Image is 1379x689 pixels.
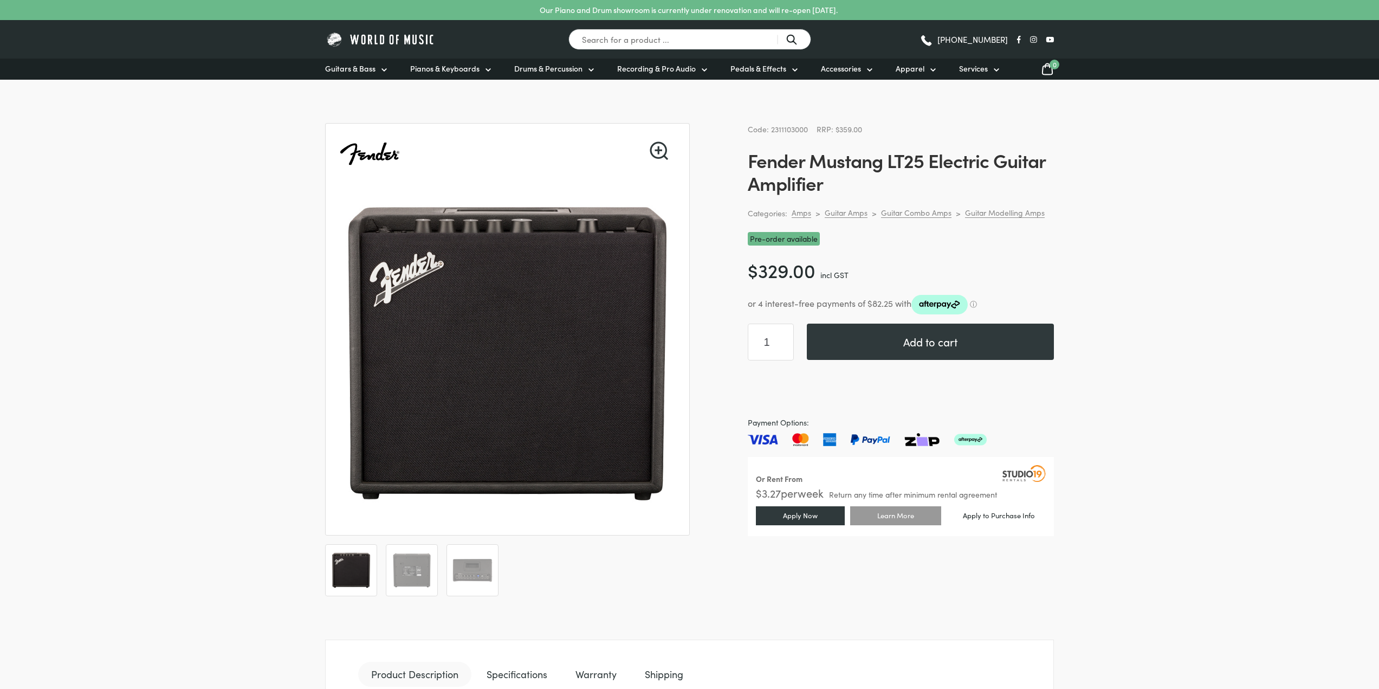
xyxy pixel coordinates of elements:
[748,256,815,283] bdi: 329.00
[959,63,988,74] span: Services
[1222,570,1379,689] iframe: Chat with our support team
[820,269,849,280] span: incl GST
[937,35,1008,43] span: [PHONE_NUMBER]
[829,491,997,498] span: Return any time after minimum rental agreement
[748,232,820,246] span: Pre-order available
[748,207,787,220] span: Categories:
[792,208,811,218] a: Amps
[748,433,987,446] img: Pay with Master card, Visa, American Express and Paypal
[748,324,794,360] input: Product quantity
[748,124,808,134] span: Code: 2311103000
[339,124,400,185] img: Fender
[474,662,560,687] a: Specifications
[947,507,1051,524] a: Apply to Purchase Info
[920,31,1008,48] a: [PHONE_NUMBER]
[514,63,582,74] span: Drums & Percussion
[807,324,1054,360] button: Add to cart
[452,550,493,590] img: Fender Mustang LT25 Guitar Amplifier Panel
[756,473,802,485] div: Or Rent From
[821,63,861,74] span: Accessories
[748,256,758,283] span: $
[748,149,1054,194] h1: Fender Mustang LT25 Electric Guitar Amplifier
[817,124,862,134] span: RRP: $359.00
[756,506,845,525] a: Apply Now
[748,374,1054,403] iframe: PayPal
[325,31,436,48] img: World of Music
[410,63,480,74] span: Pianos & Keyboards
[881,208,951,218] a: Guitar Combo Amps
[632,662,696,687] a: Shipping
[540,4,838,16] p: Our Piano and Drum showroom is currently under renovation and will re-open [DATE].
[392,550,432,590] img: Fender Mustang LT25 Electric Guitar Amplifier - Image 2
[850,506,941,525] a: Learn More
[331,550,371,590] img: Fender Mustang LT25 Guitar Amplifier
[568,29,811,50] input: Search for a product ...
[965,208,1045,218] a: Guitar Modelling Amps
[1002,465,1046,481] img: Studio19 Rentals
[896,63,924,74] span: Apparel
[781,485,824,500] span: per week
[617,63,696,74] span: Recording & Pro Audio
[748,416,1054,429] span: Payment Options:
[1050,60,1059,69] span: 0
[339,185,676,523] img: Fender Mustang LT25 Guitar Amplifier
[956,208,961,218] div: >
[650,141,668,160] a: View full-screen image gallery
[825,208,867,218] a: Guitar Amps
[325,63,375,74] span: Guitars & Bass
[756,485,781,500] span: $ 3.27
[730,63,786,74] span: Pedals & Effects
[872,208,877,218] div: >
[358,662,471,687] a: Product Description
[815,208,820,218] div: >
[562,662,630,687] a: Warranty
